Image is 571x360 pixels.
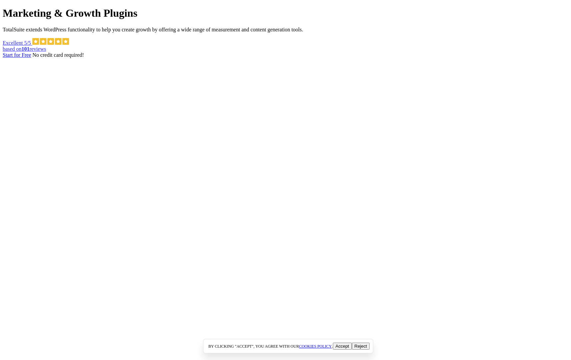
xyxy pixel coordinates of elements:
a: Start for Free [3,52,31,58]
button: Reject [352,343,370,350]
button: Accept [333,343,352,350]
p: TotalSuite extends WordPress functionality to help you create growth by offering a wide range of ... [3,27,568,33]
span: Excellent 5/5 [3,40,31,46]
h1: Marketing & Growth Plugins [3,7,568,19]
a: cookies policy [299,344,332,348]
div: By clicking "Accept", you agree with our . [203,339,374,353]
a: Excellent 5/5 based on101reviews [3,40,568,52]
div: based on reviews [3,46,568,52]
strong: 101 [21,46,29,52]
span: No credit card required! [32,52,84,58]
